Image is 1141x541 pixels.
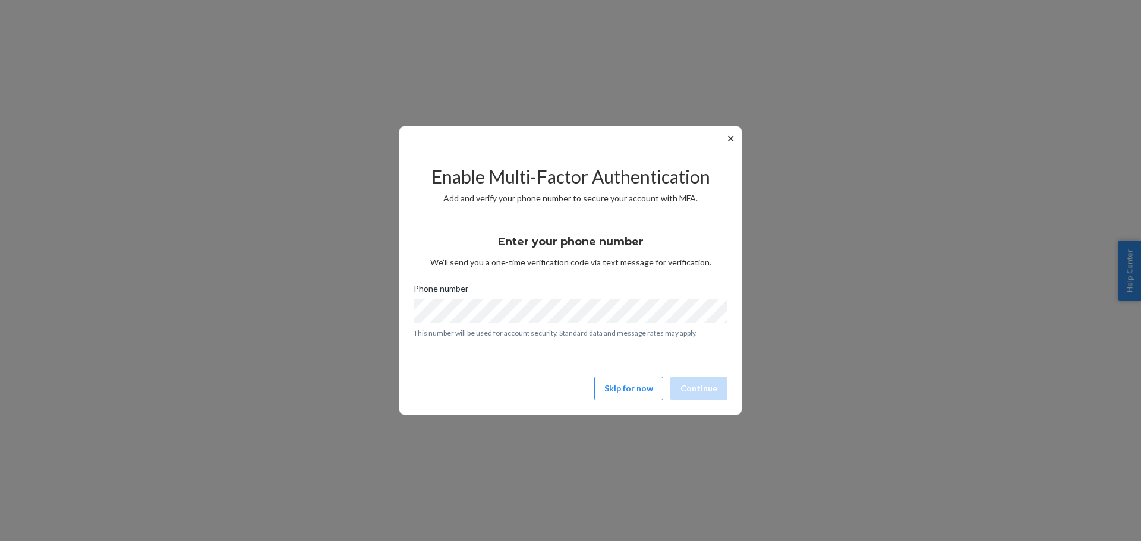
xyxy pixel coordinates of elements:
h3: Enter your phone number [498,234,644,249]
p: Add and verify your phone number to secure your account with MFA. [414,192,727,204]
div: We’ll send you a one-time verification code via text message for verification. [414,224,727,268]
button: Continue [670,377,727,400]
p: This number will be used for account security. Standard data and message rates may apply. [414,328,727,338]
button: Skip for now [594,377,663,400]
span: Phone number [414,283,468,299]
button: ✕ [724,131,737,145]
h2: Enable Multi-Factor Authentication [414,167,727,186]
